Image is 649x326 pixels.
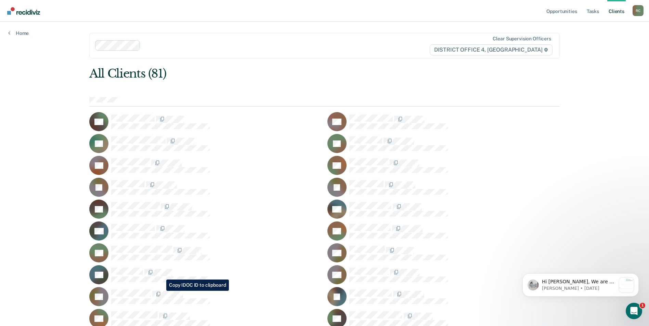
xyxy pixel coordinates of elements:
[512,260,649,308] iframe: Intercom notifications message
[626,303,642,319] iframe: Intercom live chat
[8,30,29,36] a: Home
[430,44,553,55] span: DISTRICT OFFICE 4, [GEOGRAPHIC_DATA]
[633,5,644,16] div: R C
[640,303,645,308] span: 1
[493,36,551,42] div: Clear supervision officers
[89,67,466,81] div: All Clients (81)
[633,5,644,16] button: Profile dropdown button
[7,7,40,15] img: Recidiviz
